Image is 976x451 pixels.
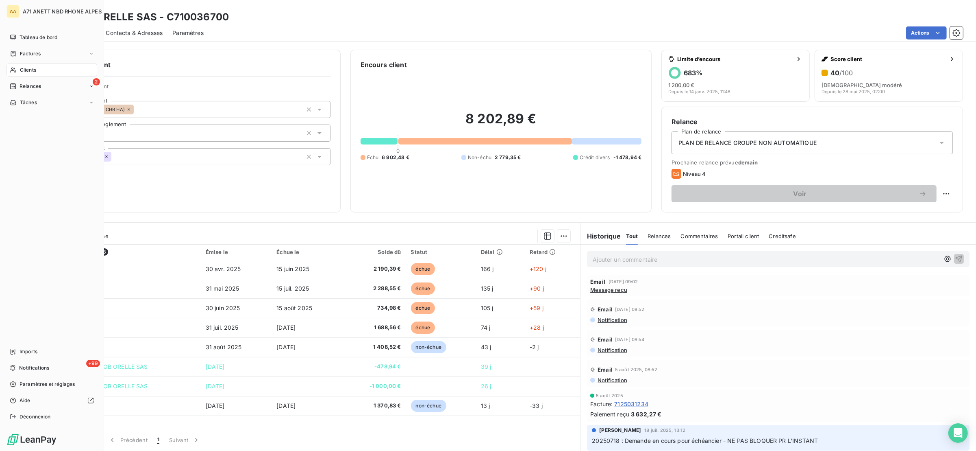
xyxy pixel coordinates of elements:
h6: 683 % [684,69,702,77]
span: 6 902,48 € [382,154,409,161]
span: -478,94 € [347,363,401,371]
span: Clients [20,66,36,74]
span: Notification [597,377,627,383]
h2: 8 202,89 € [361,111,642,135]
span: échue [411,263,435,275]
span: Email [598,336,613,343]
span: Contacts & Adresses [106,29,163,37]
input: Ajouter une valeur [111,153,118,160]
span: Imports [20,348,37,355]
span: 13 j [481,402,490,409]
div: Référence [70,248,196,256]
span: Relances [20,83,41,90]
button: Voir [672,185,937,202]
span: 20250718 : Demande en cours pour échéancier - NE PAS BLOQUER PR L'INSTANT [592,437,818,444]
span: 1 [157,436,159,444]
span: [DATE] 08:52 [615,307,645,312]
span: échue [411,302,435,314]
button: Limite d’encours683%1 200,00 €Depuis le 14 janv. 2025, 11:48 [661,50,810,102]
button: Suivant [164,431,205,449]
span: Échu [367,154,379,161]
span: [DATE] [206,383,225,390]
span: Paiement reçu [590,410,629,418]
span: 1 370,83 € [347,402,401,410]
span: +90 j [530,285,544,292]
span: -33 j [530,402,543,409]
span: 74 j [481,324,491,331]
button: Actions [906,26,947,39]
span: Aide [20,397,30,404]
div: Retard [530,249,575,255]
span: 39 j [481,363,491,370]
span: 5 août 2025 [596,393,623,398]
span: /100 [839,69,853,77]
div: Statut [411,249,471,255]
span: 30 avr. 2025 [206,265,241,272]
span: Tableau de bord [20,34,57,41]
span: Notification [597,347,627,353]
span: 135 j [481,285,493,292]
span: 30 juin 2025 [206,304,240,311]
span: [DATE] [276,344,296,350]
span: Message reçu [590,287,627,293]
span: Notifications [19,364,49,372]
span: +120 j [530,265,546,272]
span: Paramètres et réglages [20,381,75,388]
span: [DATE] [206,363,225,370]
button: 1 [152,431,164,449]
span: +28 j [530,324,544,331]
span: [DATE] [276,402,296,409]
h6: Informations client [49,60,330,70]
span: 2 [93,78,100,85]
span: [PERSON_NAME] [599,427,641,434]
span: Crédit divers [580,154,610,161]
span: Notification [597,317,627,323]
span: 26 j [481,383,491,390]
span: non-échue [411,341,446,353]
span: 2 190,39 € [347,265,401,273]
span: Non-échu [468,154,491,161]
span: Email [598,366,613,373]
div: Open Intercom Messenger [948,423,968,443]
span: Tout [626,233,638,239]
span: 1 408,52 € [347,343,401,351]
span: [DATE] 08:54 [615,337,645,342]
a: Aide [7,394,97,407]
span: 15 juin 2025 [276,265,309,272]
span: [DEMOGRAPHIC_DATA] modéré [822,82,902,88]
span: non-échue [411,400,446,412]
span: 31 août 2025 [206,344,242,350]
div: Délai [481,249,520,255]
span: Creditsafe [769,233,796,239]
span: Facture : [590,400,613,408]
span: [DATE] 09:02 [609,279,638,284]
span: 31 juil. 2025 [206,324,239,331]
span: Voir [681,190,919,197]
span: Tâches [20,99,37,106]
span: Prochaine relance prévue [672,159,953,166]
span: 5 août 2025, 08:52 [615,367,658,372]
button: Score client40/100[DEMOGRAPHIC_DATA] modéréDepuis le 28 mai 2025, 02:00 [815,50,963,102]
span: 1 688,56 € [347,324,401,332]
span: +99 [86,360,100,367]
h6: Encours client [361,60,407,70]
span: 1 200,00 € [668,82,694,88]
span: A71 ANETT NBD RHONE ALPES [23,8,102,15]
button: Précédent [103,431,152,449]
span: 734,98 € [347,304,401,312]
span: Niveau 4 [683,171,706,177]
span: PLAN DE RELANCE GROUPE NON AUTOMATIQUE [678,139,817,147]
span: Depuis le 28 mai 2025, 02:00 [822,89,885,94]
span: 7125031234 [614,400,648,408]
span: 43 j [481,344,491,350]
span: Score client [830,56,946,62]
input: Ajouter une valeur [134,106,140,113]
h6: 40 [830,69,853,77]
span: Email [590,278,605,285]
span: Limite d’encours [677,56,792,62]
h6: Historique [580,231,621,241]
span: Propriétés Client [65,83,330,94]
div: AA [7,5,20,18]
div: Échue le [276,249,337,255]
span: 2 288,55 € [347,285,401,293]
